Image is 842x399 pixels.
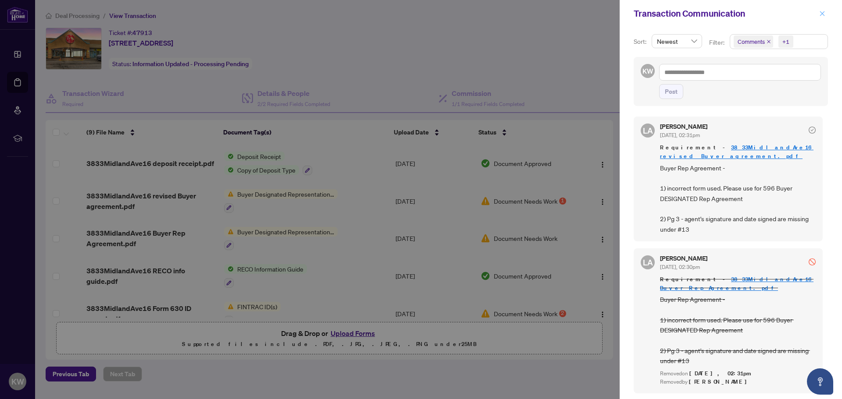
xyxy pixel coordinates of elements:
h5: [PERSON_NAME] [660,255,707,261]
p: Filter: [709,38,726,47]
a: 3833MidlandAve16 Buyer Rep Agreement.pdf [660,275,813,292]
span: LA [643,124,653,137]
span: Comments [738,37,765,46]
span: [PERSON_NAME] [689,378,752,385]
span: Requirement - [660,275,816,293]
div: Transaction Communication [634,7,817,20]
span: close [819,11,825,17]
span: Buyer Rep Agreement - 1) incorrect form used. Please use for 596 Buyer DESIGNATED Rep Agreement 2... [660,163,816,235]
button: Post [659,84,683,99]
span: Newest [657,35,697,48]
span: LA [643,256,653,268]
span: [DATE], 02:31pm [689,370,753,377]
span: Buyer Rep Agreement - 1) incorrect form used. Please use for 596 Buyer DESIGNATED Rep Agreement 2... [660,294,816,366]
div: Removed on [660,370,816,378]
span: KW [642,66,653,76]
span: Requirement - [660,143,816,161]
span: close [767,39,771,44]
a: 3833MidlandAve16 revised Buyer agreement.pdf [660,144,813,160]
button: Open asap [807,368,833,395]
span: [DATE], 02:31pm [660,132,700,138]
p: Sort: [634,37,648,46]
span: check-circle [809,127,816,134]
h5: [PERSON_NAME] [660,124,707,130]
span: [DATE], 02:30pm [660,264,700,270]
div: +1 [782,37,789,46]
div: Removed by [660,378,816,386]
span: stop [809,258,816,265]
span: Comments [734,35,773,48]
